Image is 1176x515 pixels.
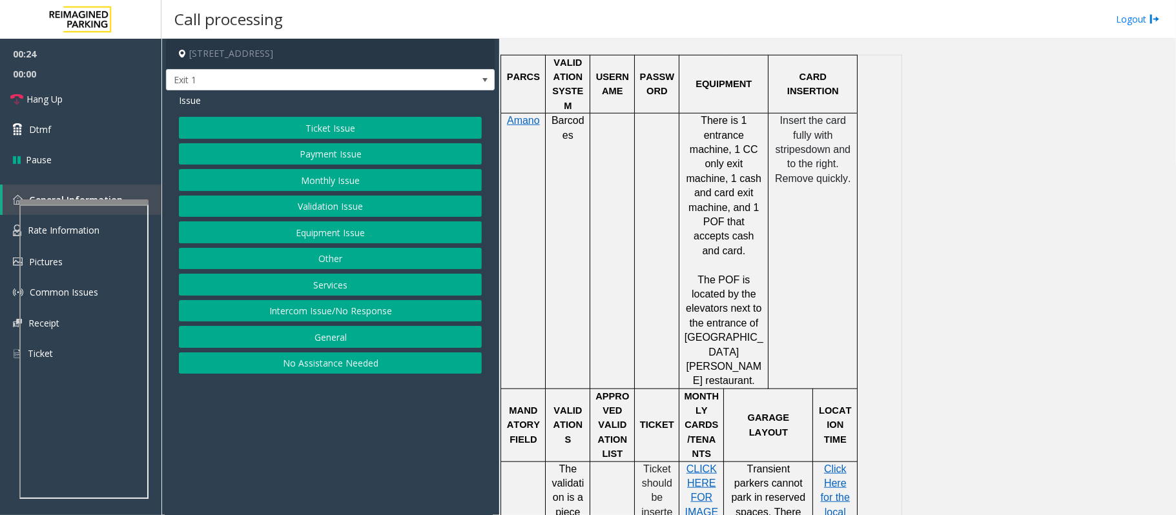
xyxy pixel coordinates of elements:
span: APPROVED VALIDATION LIST [595,391,629,459]
button: Monthly Issue [179,169,482,191]
span: VALIDATION SYSTEM [552,57,583,111]
button: No Assistance Needed [179,352,482,374]
span: EQUIPMENT [696,79,752,89]
span: GARAGE LAYOUT [748,412,789,437]
button: Intercom Issue/No Response [179,300,482,322]
span: TICKET [640,419,674,430]
h4: [STREET_ADDRESS] [166,39,495,69]
span: LOCATION TIME [819,405,851,445]
img: logout [1150,12,1160,26]
span: General Information [29,194,123,206]
span: Pause [26,153,52,167]
button: Ticket Issue [179,117,482,139]
button: General [179,326,482,348]
span: Barcodes [552,115,584,140]
img: 'icon' [13,287,23,298]
button: Equipment Issue [179,221,482,243]
span: VALIDATIONS [553,405,583,445]
span: CARD INSERTIO [787,72,832,96]
button: Validation Issue [179,196,482,217]
img: 'icon' [13,257,23,266]
span: PARCS [507,72,540,82]
img: 'icon' [13,319,22,327]
span: MONTHLY CARDS/TENANTS [684,391,719,459]
span: Issue [179,94,201,107]
span: Exit 1 [167,70,429,90]
img: 'icon' [13,195,23,205]
span: down and to the right. Remove quickly. [775,144,851,184]
span: Dtmf [29,123,51,136]
span: Amano [507,115,540,126]
span: PASSWORD [639,72,674,96]
button: Other [179,248,482,270]
span: Insert the card fully with stripes [776,115,846,155]
img: 'icon' [13,348,21,359]
button: Services [179,274,482,296]
span: Hang Up [26,92,63,106]
span: MANDATORY FIELD [507,405,540,445]
a: Logout [1116,12,1160,26]
a: General Information [3,185,161,215]
span: USERNAME [596,72,629,96]
span: N [832,86,839,96]
h3: Call processing [168,3,289,35]
span: There is 1 entrance machine, 1 CC only exit machine, 1 cash and card exit machine, and 1 POF that... [686,115,762,256]
span: The POF is located by the elevators next to the entrance of [GEOGRAPHIC_DATA][PERSON_NAME] restau... [685,274,763,387]
button: Payment Issue [179,143,482,165]
a: Amano [507,116,540,126]
img: 'icon' [13,225,21,236]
